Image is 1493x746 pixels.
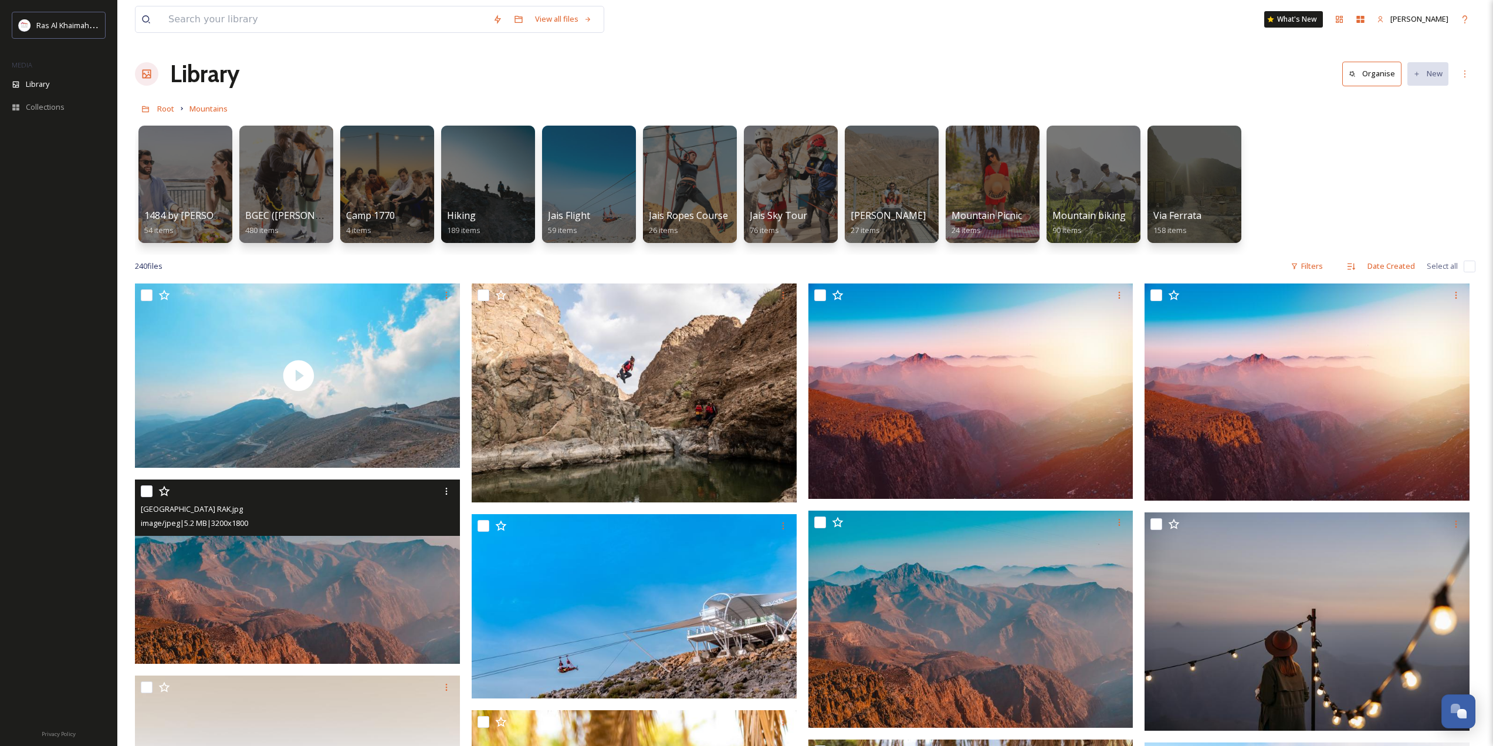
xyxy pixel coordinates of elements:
a: Mountain biking90 items [1052,210,1126,235]
span: 1484 by [PERSON_NAME] [144,209,256,222]
span: 27 items [851,225,880,235]
button: Open Chat [1441,694,1475,728]
a: [PERSON_NAME] [1371,8,1454,31]
span: 24 items [952,225,981,235]
a: Jais Flight59 items [548,210,590,235]
img: Jebel Jais Ras Al Khaimah UAE.jpg [1145,283,1472,501]
img: Jebel Jais Ras Al Khaimah_UAE.jpg [808,283,1133,499]
span: Root [157,103,174,114]
span: 26 items [649,225,678,235]
span: Select all [1427,261,1458,272]
span: Library [26,79,49,90]
a: Jais Sky Tour76 items [750,210,807,235]
img: Wadi Shawka Ras Al Khaimah UAE.jpg [472,283,799,502]
span: [PERSON_NAME] [851,209,926,222]
a: View all files [529,8,598,31]
a: Organise [1342,62,1407,86]
a: BGEC ([PERSON_NAME] Explorers Camp)480 items [245,210,425,235]
span: Privacy Policy [42,730,76,738]
span: Ras Al Khaimah Tourism Development Authority [36,19,202,31]
a: 1484 by [PERSON_NAME]54 items [144,210,256,235]
a: Root [157,102,174,116]
span: [PERSON_NAME] [1390,13,1448,24]
img: _CH_9601.jpg [1145,512,1472,731]
img: Logo_RAKTDA_RGB-01.png [19,19,31,31]
span: Jais Flight [548,209,590,222]
span: Via Ferrata [1153,209,1201,222]
span: 54 items [144,225,174,235]
div: Filters [1285,255,1329,278]
span: Mountain Picnic [952,209,1022,222]
button: Organise [1342,62,1401,86]
span: 76 items [750,225,779,235]
span: Mountain biking [1052,209,1126,222]
span: Hiking [447,209,476,222]
a: Jais Ropes Course26 items [649,210,728,235]
img: Jebel Jais 2.jpg [808,511,1136,728]
a: Hiking189 items [447,210,480,235]
img: Jais Flight in Jebel Jais Ras Al Khaimah.jpg [472,514,799,698]
span: 480 items [245,225,279,235]
img: Jebel Jais Mountain RAK.jpg [135,480,462,664]
span: Jais Sky Tour [750,209,807,222]
span: 240 file s [135,261,162,272]
span: MEDIA [12,60,32,69]
a: Camp 17704 items [346,210,395,235]
a: Library [170,56,239,92]
span: 4 items [346,225,371,235]
span: Camp 1770 [346,209,395,222]
span: BGEC ([PERSON_NAME] Explorers Camp) [245,209,425,222]
span: 189 items [447,225,480,235]
span: 158 items [1153,225,1187,235]
span: 59 items [548,225,577,235]
a: Via Ferrata158 items [1153,210,1201,235]
span: Jais Ropes Course [649,209,728,222]
a: Mountain Picnic24 items [952,210,1022,235]
div: Date Created [1362,255,1421,278]
img: thumbnail [135,283,462,468]
a: What's New [1264,11,1323,28]
span: image/jpeg | 5.2 MB | 3200 x 1800 [141,518,248,528]
input: Search your library [162,6,487,32]
span: Collections [26,102,65,113]
span: 90 items [1052,225,1082,235]
span: [GEOGRAPHIC_DATA] RAK.jpg [141,504,243,514]
a: Mountains [189,102,228,116]
button: New [1407,62,1448,85]
span: Mountains [189,103,228,114]
a: [PERSON_NAME]27 items [851,210,926,235]
a: Privacy Policy [42,726,76,740]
